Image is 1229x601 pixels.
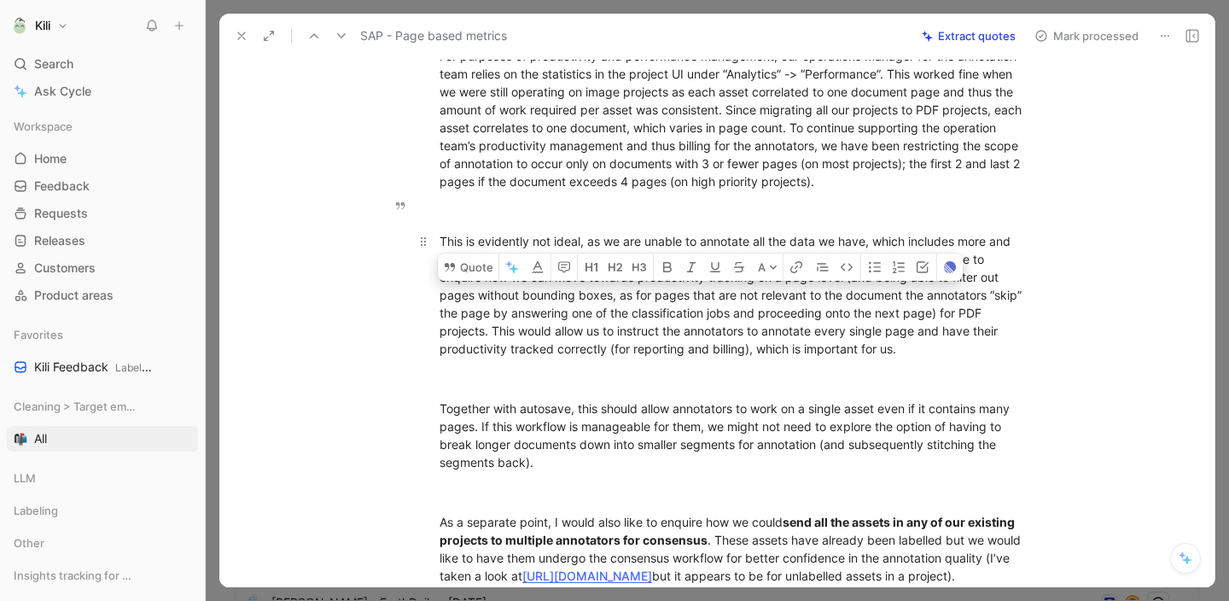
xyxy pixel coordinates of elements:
[14,470,36,487] span: LLM
[7,394,198,452] div: Cleaning > Target empty views📬All
[34,205,88,222] span: Requests
[7,146,198,172] a: Home
[7,283,198,308] a: Product areas
[7,465,198,496] div: LLM
[753,254,783,281] button: A
[1027,24,1146,48] button: Mark processed
[10,429,31,449] button: 📬
[14,398,136,415] span: Cleaning > Target empty views
[7,79,198,104] a: Ask Cycle
[7,354,198,380] a: Kili FeedbackLabeling
[914,24,1023,48] button: Extract quotes
[7,201,198,226] a: Requests
[34,359,154,376] span: Kili Feedback
[7,498,198,528] div: Labeling
[7,530,198,556] div: Other
[440,533,1024,583] span: . These assets have already been labelled but we would like to have them undergo the consensus wo...
[34,287,114,304] span: Product areas
[7,563,198,588] div: Insights tracking for key clients
[7,322,198,347] div: Favorites
[14,432,27,446] img: 📬
[7,14,73,38] button: KiliKili
[7,114,198,139] div: Workspace
[7,426,198,452] a: 📬All
[440,31,1028,189] span: . For purposes of productivity and performance management, our operations manager for the annotat...
[7,394,198,419] div: Cleaning > Target empty views
[14,502,58,519] span: Labeling
[522,569,652,583] a: [URL][DOMAIN_NAME]
[652,569,955,583] span: but it appears to be for unlabelled assets in a project).
[360,26,507,46] span: SAP - Page based metrics
[14,326,63,343] span: Favorites
[7,255,198,281] a: Customers
[440,515,783,529] span: As a separate point, I would also like to enquire how we could
[14,534,44,551] span: Other
[7,228,198,254] a: Releases
[34,81,91,102] span: Ask Cycle
[7,530,198,561] div: Other
[14,567,136,584] span: Insights tracking for key clients
[34,260,96,277] span: Customers
[34,150,67,167] span: Home
[7,465,198,491] div: LLM
[34,178,90,195] span: Feedback
[440,401,1013,470] span: Together with autosave, this should allow annotators to work on a single asset even if it contain...
[34,54,73,74] span: Search
[11,17,28,34] img: Kili
[35,18,50,33] h1: Kili
[440,515,1017,547] span: send all the assets in any of our existing projects to multiple annotators for consensus
[7,563,198,593] div: Insights tracking for key clients
[7,173,198,199] a: Feedback
[115,361,156,374] span: Labeling
[438,254,498,281] button: Quote
[14,118,73,135] span: Workspace
[34,430,47,447] span: All
[34,232,85,249] span: Releases
[440,234,1025,356] span: This is evidently not ideal, as we are unable to annotate all the data we have, which includes mo...
[7,498,198,523] div: Labeling
[7,51,198,77] div: Search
